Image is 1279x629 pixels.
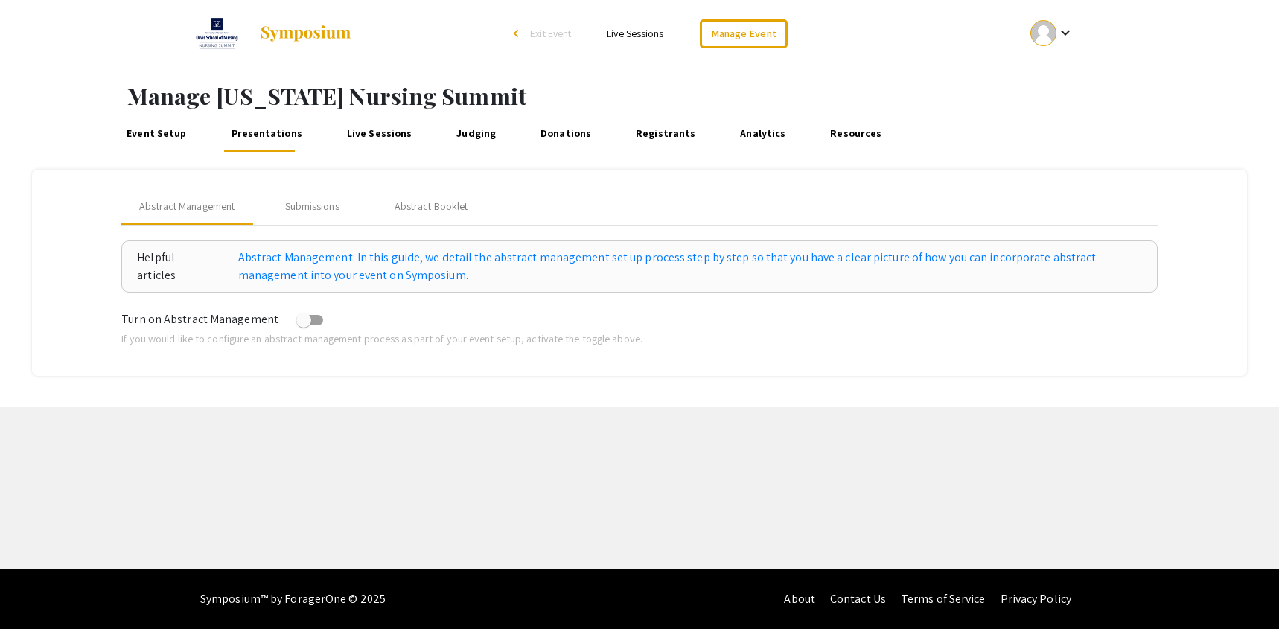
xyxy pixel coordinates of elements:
[538,116,594,152] a: Donations
[395,199,468,214] div: Abstract Booklet
[784,591,815,607] a: About
[827,116,884,152] a: Resources
[1056,24,1074,42] mat-icon: Expand account dropdown
[530,27,571,40] span: Exit Event
[200,569,386,629] div: Symposium™ by ForagerOne © 2025
[514,29,523,38] div: arrow_back_ios
[127,83,1279,109] h1: Manage [US_STATE] Nursing Summit
[1015,16,1090,50] button: Expand account dropdown
[189,15,244,52] img: Nevada Nursing Summit
[121,311,278,327] span: Turn on Abstract Management
[633,116,699,152] a: Registrants
[121,331,1158,347] p: If you would like to configure an abstract management process as part of your event setup, activa...
[453,116,499,152] a: Judging
[285,199,339,214] div: Submissions
[137,249,223,284] div: Helpful articles
[901,591,986,607] a: Terms of Service
[124,116,190,152] a: Event Setup
[189,15,352,52] a: Nevada Nursing Summit
[228,116,305,152] a: Presentations
[737,116,788,152] a: Analytics
[607,27,663,40] a: Live Sessions
[259,25,352,42] img: Symposium by ForagerOne
[830,591,886,607] a: Contact Us
[238,249,1142,284] a: Abstract Management: In this guide, we detail the abstract management set up process step by step...
[1001,591,1071,607] a: Privacy Policy
[700,19,788,48] a: Manage Event
[344,116,415,152] a: Live Sessions
[139,199,235,214] span: Abstract Management
[11,562,63,618] iframe: Chat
